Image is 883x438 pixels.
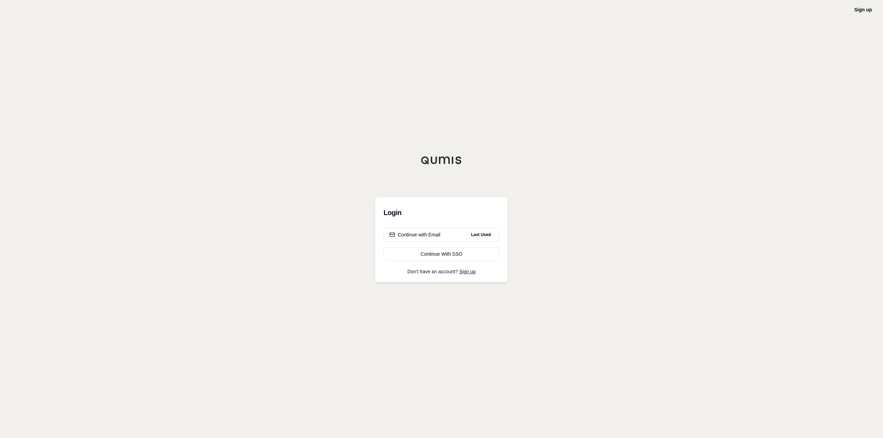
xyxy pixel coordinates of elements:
[384,228,499,242] button: Continue with EmailLast Used
[384,206,499,220] h3: Login
[389,251,494,257] div: Continue With SSO
[468,231,494,239] span: Last Used
[389,231,440,238] div: Continue with Email
[421,156,462,164] img: Qumis
[854,7,872,12] a: Sign up
[459,269,476,274] a: Sign up
[384,247,499,261] a: Continue With SSO
[384,269,499,274] p: Don't have an account?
